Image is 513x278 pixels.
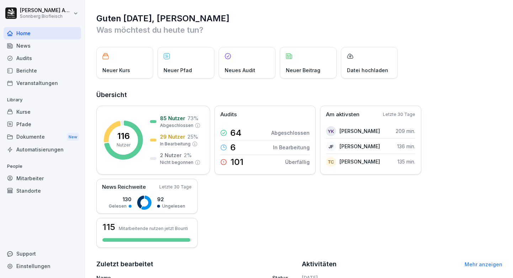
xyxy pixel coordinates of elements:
p: Ungelesen [162,203,185,209]
p: Neuer Kurs [102,66,130,74]
p: Abgeschlossen [271,129,310,137]
p: Mitarbeitende nutzen jetzt Bounti [119,226,188,231]
p: Neues Audit [225,66,255,74]
p: Gelesen [109,203,127,209]
p: In Bearbeitung [273,144,310,151]
div: New [67,133,79,141]
div: YK [326,126,336,136]
div: Support [4,247,81,260]
p: 25 % [187,133,198,140]
p: Am aktivsten [326,111,359,119]
a: Mehr anzeigen [465,261,502,267]
a: Standorte [4,185,81,197]
p: 64 [230,129,241,137]
a: Veranstaltungen [4,77,81,89]
p: Neuer Beitrag [286,66,320,74]
p: Abgeschlossen [160,122,193,129]
a: Mitarbeiter [4,172,81,185]
h2: Aktivitäten [302,259,337,269]
p: 73 % [187,114,198,122]
p: 116 [117,132,130,140]
p: People [4,161,81,172]
p: Nutzer [117,142,130,148]
p: Library [4,94,81,106]
p: 130 [109,196,132,203]
h2: Übersicht [96,90,502,100]
p: 209 min. [396,127,415,135]
p: Audits [220,111,237,119]
a: Pfade [4,118,81,130]
p: Überfällig [285,158,310,166]
a: DokumenteNew [4,130,81,144]
a: Automatisierungen [4,143,81,156]
a: Berichte [4,64,81,77]
p: News Reichweite [102,183,146,191]
p: 29 Nutzer [160,133,185,140]
p: 135 min. [397,158,415,165]
p: 85 Nutzer [160,114,185,122]
div: Dokumente [4,130,81,144]
a: Kurse [4,106,81,118]
h1: Guten [DATE], [PERSON_NAME] [96,13,502,24]
p: 136 min. [397,143,415,150]
p: [PERSON_NAME] Anibas [20,7,72,14]
p: Nicht begonnen [160,159,193,166]
p: [PERSON_NAME] [340,158,380,165]
p: Neuer Pfad [164,66,192,74]
h2: Zuletzt bearbeitet [96,259,297,269]
div: JF [326,141,336,151]
a: News [4,39,81,52]
a: Audits [4,52,81,64]
p: 92 [157,196,185,203]
a: Einstellungen [4,260,81,272]
p: Letzte 30 Tage [383,111,415,118]
h3: 115 [102,223,115,231]
p: [PERSON_NAME] [340,143,380,150]
p: In Bearbeitung [160,141,191,147]
p: Letzte 30 Tage [159,184,192,190]
p: 2 Nutzer [160,151,182,159]
p: 2 % [184,151,192,159]
p: [PERSON_NAME] [340,127,380,135]
p: 6 [230,143,236,152]
p: 101 [230,158,244,166]
p: Datei hochladen [347,66,388,74]
a: Home [4,27,81,39]
p: Was möchtest du heute tun? [96,24,502,36]
div: TC [326,157,336,167]
p: Sonnberg Biofleisch [20,14,72,19]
